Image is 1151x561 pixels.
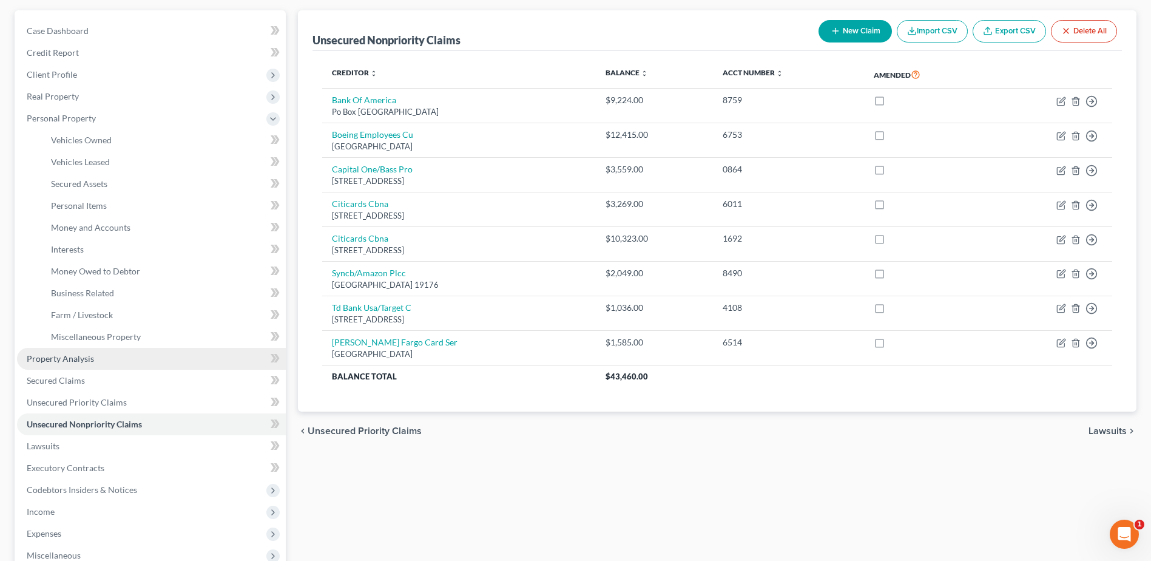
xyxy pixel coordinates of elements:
[41,260,286,282] a: Money Owed to Debtor
[332,245,586,256] div: [STREET_ADDRESS]
[41,326,286,348] a: Miscellaneous Property
[41,173,286,195] a: Secured Assets
[606,302,703,314] div: $1,036.00
[27,397,127,407] span: Unsecured Priority Claims
[41,195,286,217] a: Personal Items
[27,113,96,123] span: Personal Property
[641,70,648,77] i: unfold_more
[370,70,377,77] i: unfold_more
[27,419,142,429] span: Unsecured Nonpriority Claims
[27,47,79,58] span: Credit Report
[51,135,112,145] span: Vehicles Owned
[723,267,854,279] div: 8490
[332,210,586,222] div: [STREET_ADDRESS]
[17,457,286,479] a: Executory Contracts
[17,413,286,435] a: Unsecured Nonpriority Claims
[723,302,854,314] div: 4108
[27,441,59,451] span: Lawsuits
[298,426,308,436] i: chevron_left
[17,370,286,392] a: Secured Claims
[332,314,586,325] div: [STREET_ADDRESS]
[322,365,596,387] th: Balance Total
[27,484,137,495] span: Codebtors Insiders & Notices
[298,426,422,436] button: chevron_left Unsecured Priority Claims
[332,302,411,313] a: Td Bank Usa/Target C
[606,233,703,245] div: $10,323.00
[606,129,703,141] div: $12,415.00
[332,199,388,209] a: Citicards Cbna
[332,279,586,291] div: [GEOGRAPHIC_DATA] 19176
[51,310,113,320] span: Farm / Livestock
[332,175,586,187] div: [STREET_ADDRESS]
[51,331,141,342] span: Miscellaneous Property
[723,68,783,77] a: Acct Number unfold_more
[723,198,854,210] div: 6011
[51,288,114,298] span: Business Related
[723,233,854,245] div: 1692
[51,200,107,211] span: Personal Items
[723,94,854,106] div: 8759
[312,33,461,47] div: Unsecured Nonpriority Claims
[1089,426,1136,436] button: Lawsuits chevron_right
[51,244,84,254] span: Interests
[1127,426,1136,436] i: chevron_right
[819,20,892,42] button: New Claim
[332,233,388,243] a: Citicards Cbna
[606,198,703,210] div: $3,269.00
[41,304,286,326] a: Farm / Livestock
[332,164,413,174] a: Capital One/Bass Pro
[1110,520,1139,549] iframe: Intercom live chat
[332,268,406,278] a: Syncb/Amazon Plcc
[17,20,286,42] a: Case Dashboard
[606,163,703,175] div: $3,559.00
[41,151,286,173] a: Vehicles Leased
[723,336,854,348] div: 6514
[723,129,854,141] div: 6753
[1089,426,1127,436] span: Lawsuits
[51,178,107,189] span: Secured Assets
[17,435,286,457] a: Lawsuits
[27,463,104,473] span: Executory Contracts
[1135,520,1144,529] span: 1
[41,129,286,151] a: Vehicles Owned
[17,392,286,413] a: Unsecured Priority Claims
[606,94,703,106] div: $9,224.00
[308,426,422,436] span: Unsecured Priority Claims
[606,68,648,77] a: Balance unfold_more
[606,336,703,348] div: $1,585.00
[27,375,85,386] span: Secured Claims
[27,353,94,364] span: Property Analysis
[27,69,77,80] span: Client Profile
[897,20,968,42] button: Import CSV
[1051,20,1117,42] button: Delete All
[27,506,55,517] span: Income
[27,528,61,539] span: Expenses
[332,68,377,77] a: Creditor unfold_more
[27,550,81,560] span: Miscellaneous
[332,348,586,360] div: [GEOGRAPHIC_DATA]
[776,70,783,77] i: unfold_more
[41,282,286,304] a: Business Related
[332,129,413,140] a: Boeing Employees Cu
[51,266,140,276] span: Money Owed to Debtor
[332,141,586,152] div: [GEOGRAPHIC_DATA]
[606,267,703,279] div: $2,049.00
[17,42,286,64] a: Credit Report
[27,25,89,36] span: Case Dashboard
[723,163,854,175] div: 0864
[17,348,286,370] a: Property Analysis
[332,337,457,347] a: [PERSON_NAME] Fargo Card Ser
[51,157,110,167] span: Vehicles Leased
[606,372,648,381] span: $43,460.00
[332,106,586,118] div: Po Box [GEOGRAPHIC_DATA]
[27,91,79,101] span: Real Property
[864,61,989,89] th: Amended
[332,95,396,105] a: Bank Of America
[41,217,286,239] a: Money and Accounts
[41,239,286,260] a: Interests
[973,20,1046,42] a: Export CSV
[51,222,130,233] span: Money and Accounts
